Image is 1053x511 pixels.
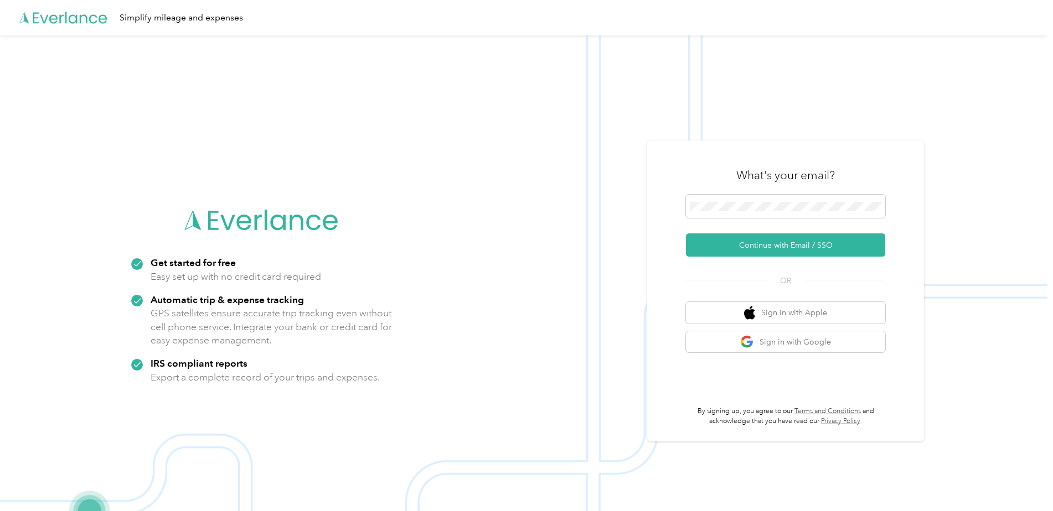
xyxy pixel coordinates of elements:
strong: IRS compliant reports [151,357,247,369]
strong: Get started for free [151,257,236,268]
img: google logo [740,335,754,349]
button: google logoSign in with Google [686,331,885,353]
p: GPS satellites ensure accurate trip tracking even without cell phone service. Integrate your bank... [151,306,393,347]
a: Privacy Policy [821,417,860,425]
strong: Automatic trip & expense tracking [151,294,304,305]
span: OR [766,275,805,286]
p: Easy set up with no credit card required [151,270,321,284]
img: apple logo [744,306,755,320]
a: Terms and Conditions [794,407,861,415]
button: apple logoSign in with Apple [686,302,885,324]
iframe: Everlance-gr Chat Button Frame [991,449,1053,511]
p: Export a complete record of your trips and expenses. [151,371,380,384]
h3: What's your email? [736,168,835,183]
p: By signing up, you agree to our and acknowledge that you have read our . [686,406,885,426]
button: Continue with Email / SSO [686,233,885,257]
div: Simplify mileage and expenses [120,11,243,25]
